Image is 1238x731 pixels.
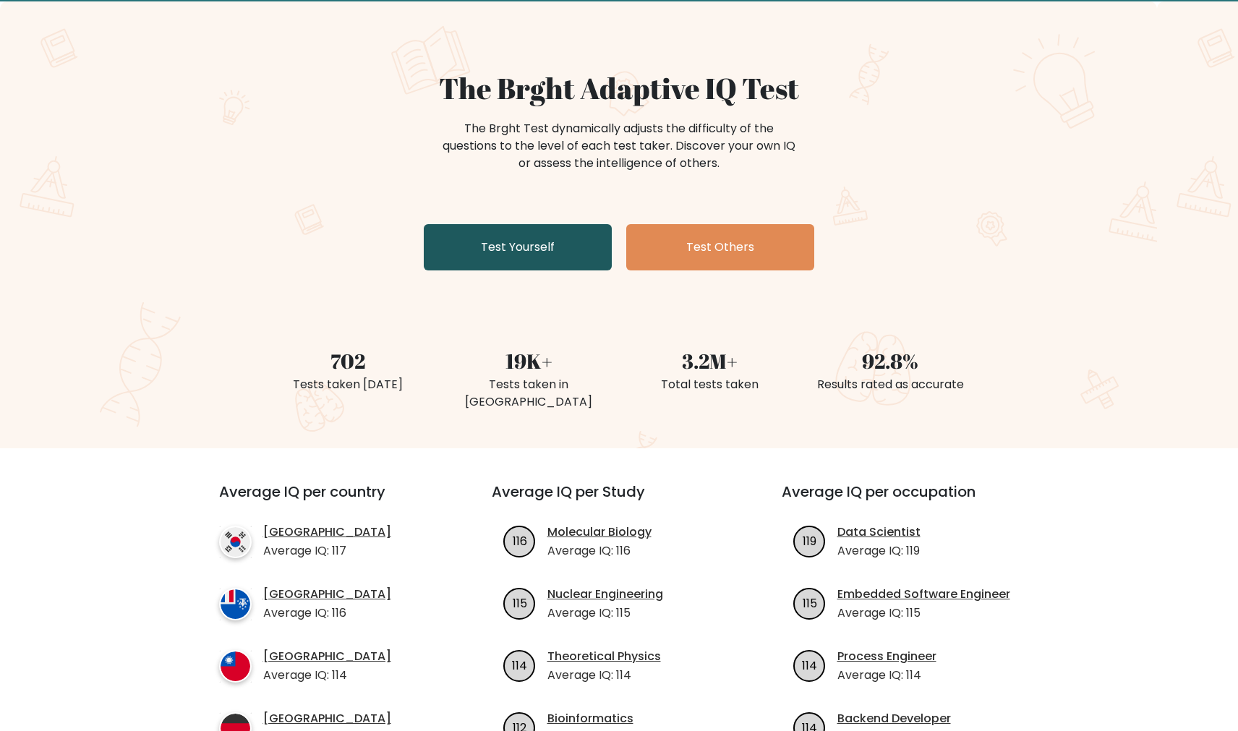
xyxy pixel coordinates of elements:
div: Tests taken [DATE] [266,376,430,393]
div: 92.8% [808,346,972,376]
div: Total tests taken [628,376,791,393]
div: 3.2M+ [628,346,791,376]
text: 114 [802,657,817,673]
img: country [219,588,252,620]
a: Data Scientist [837,523,921,541]
text: 114 [512,657,527,673]
a: Embedded Software Engineer [837,586,1010,603]
p: Average IQ: 114 [263,667,391,684]
p: Average IQ: 114 [837,667,936,684]
a: Test Yourself [424,224,612,270]
h3: Average IQ per Study [492,483,747,518]
div: 702 [266,346,430,376]
text: 115 [512,594,526,611]
a: [GEOGRAPHIC_DATA] [263,648,391,665]
text: 119 [803,532,816,549]
a: Nuclear Engineering [547,586,663,603]
a: Process Engineer [837,648,936,665]
a: [GEOGRAPHIC_DATA] [263,523,391,541]
a: Theoretical Physics [547,648,661,665]
div: 19K+ [447,346,610,376]
text: 116 [512,532,526,549]
a: [GEOGRAPHIC_DATA] [263,710,391,727]
h1: The Brght Adaptive IQ Test [266,71,972,106]
img: country [219,650,252,683]
text: 115 [802,594,816,611]
h3: Average IQ per country [219,483,440,518]
h3: Average IQ per occupation [782,483,1037,518]
p: Average IQ: 117 [263,542,391,560]
p: Average IQ: 114 [547,667,661,684]
div: The Brght Test dynamically adjusts the difficulty of the questions to the level of each test take... [438,120,800,172]
a: Test Others [626,224,814,270]
p: Average IQ: 116 [547,542,652,560]
div: Results rated as accurate [808,376,972,393]
a: Backend Developer [837,710,951,727]
div: Tests taken in [GEOGRAPHIC_DATA] [447,376,610,411]
a: Bioinformatics [547,710,633,727]
p: Average IQ: 115 [547,604,663,622]
a: Molecular Biology [547,523,652,541]
a: [GEOGRAPHIC_DATA] [263,586,391,603]
p: Average IQ: 116 [263,604,391,622]
img: country [219,526,252,558]
p: Average IQ: 115 [837,604,1010,622]
p: Average IQ: 119 [837,542,921,560]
